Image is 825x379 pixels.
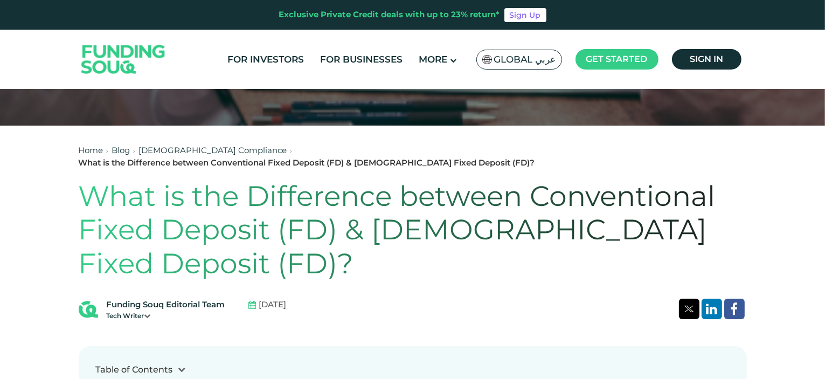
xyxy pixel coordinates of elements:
[672,49,741,70] a: Sign in
[690,54,723,64] span: Sign in
[79,300,98,319] img: Blog Author
[279,9,500,21] div: Exclusive Private Credit deals with up to 23% return*
[139,145,287,155] a: [DEMOGRAPHIC_DATA] Compliance
[96,363,173,376] div: Table of Contents
[79,145,103,155] a: Home
[79,180,747,280] h1: What is the Difference between Conventional Fixed Deposit (FD) & [DEMOGRAPHIC_DATA] Fixed Deposit...
[259,299,287,311] span: [DATE]
[112,145,130,155] a: Blog
[494,53,556,66] span: Global عربي
[225,51,307,68] a: For Investors
[419,54,447,65] span: More
[317,51,405,68] a: For Businesses
[684,306,694,312] img: twitter
[482,55,492,64] img: SA Flag
[504,8,546,22] a: Sign Up
[107,311,225,321] div: Tech Writer
[107,299,225,311] div: Funding Souq Editorial Team
[71,32,176,87] img: Logo
[79,157,535,169] div: What is the Difference between Conventional Fixed Deposit (FD) & [DEMOGRAPHIC_DATA] Fixed Deposit...
[586,54,648,64] span: Get started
